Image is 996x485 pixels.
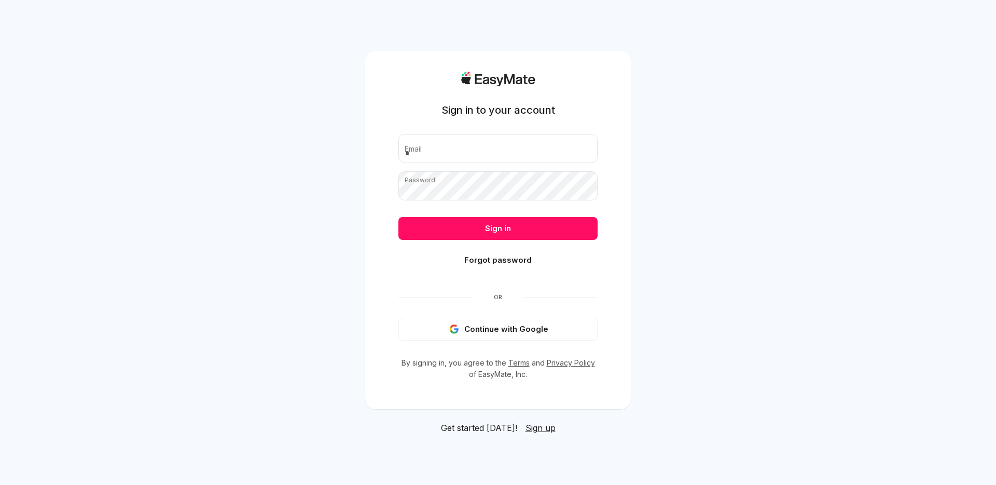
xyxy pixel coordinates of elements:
button: Forgot password [398,249,598,272]
h1: Sign in to your account [441,103,555,117]
span: Sign up [525,423,556,433]
a: Sign up [525,422,556,434]
p: By signing in, you agree to the and of EasyMate, Inc. [398,357,598,380]
button: Continue with Google [398,318,598,341]
span: Get started [DATE]! [441,422,517,434]
span: Or [473,293,523,301]
button: Sign in [398,217,598,240]
a: Privacy Policy [547,358,595,367]
a: Terms [508,358,530,367]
